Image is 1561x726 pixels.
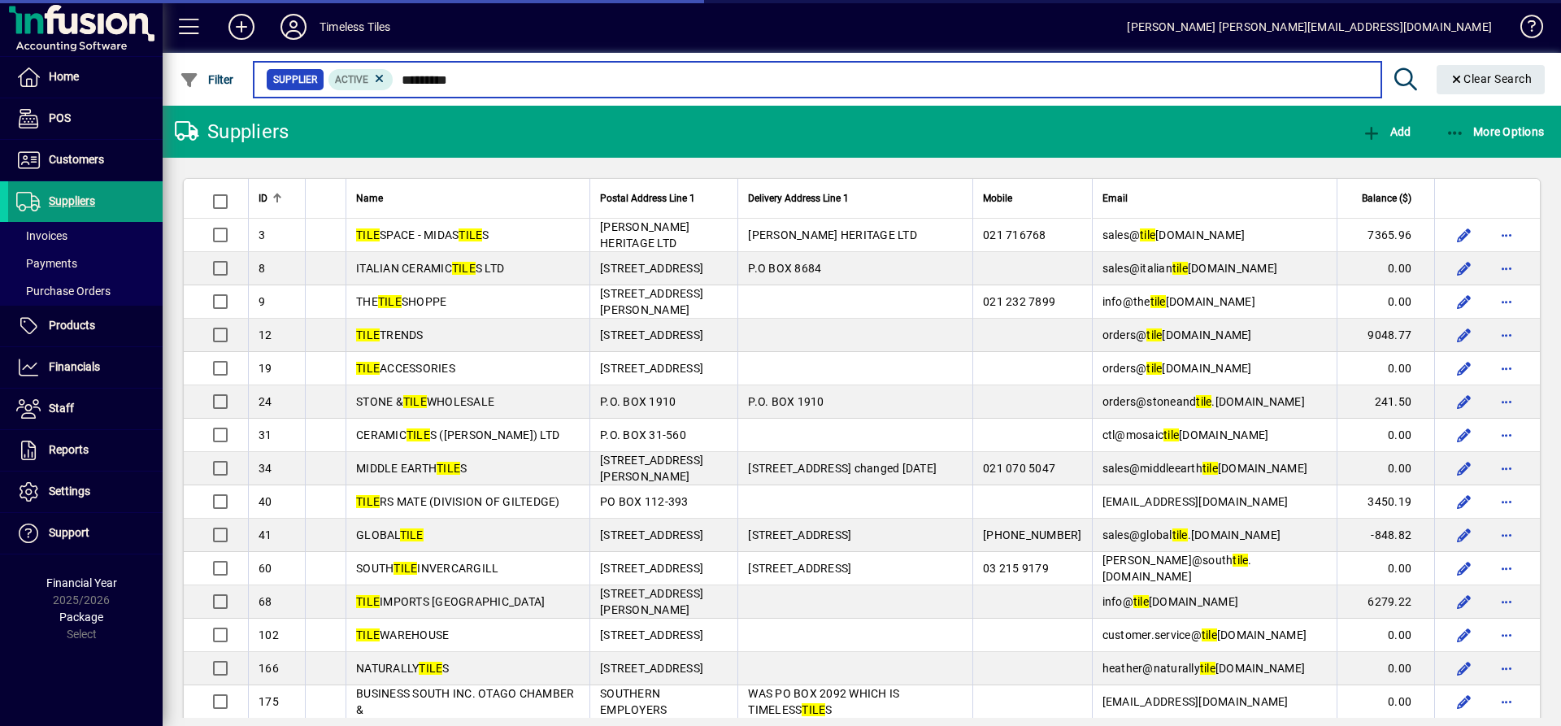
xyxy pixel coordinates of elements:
span: customer.service@ [DOMAIN_NAME] [1102,628,1307,641]
span: 166 [259,662,279,675]
em: TILE [400,528,424,541]
span: 175 [259,695,279,708]
button: Edit [1451,455,1477,481]
div: Mobile [983,189,1082,207]
span: Suppliers [49,194,95,207]
span: [STREET_ADDRESS][PERSON_NAME] [600,587,703,616]
span: 3 [259,228,265,241]
span: 021 232 7899 [983,295,1055,308]
span: Purchase Orders [16,285,111,298]
button: More options [1494,255,1520,281]
td: 9048.77 [1337,319,1434,352]
span: 24 [259,395,272,408]
span: Support [49,526,89,539]
span: Balance ($) [1362,189,1411,207]
button: Edit [1451,289,1477,315]
span: ctl@mosaic [DOMAIN_NAME] [1102,428,1269,441]
span: 40 [259,495,272,508]
span: orders@stoneand .[DOMAIN_NAME] [1102,395,1305,408]
em: tile [1202,628,1217,641]
button: More options [1494,422,1520,448]
span: STONE & WHOLESALE [356,395,494,408]
td: 3450.19 [1337,485,1434,519]
span: Home [49,70,79,83]
button: More options [1494,222,1520,248]
span: More Options [1446,125,1545,138]
span: 41 [259,528,272,541]
span: sales@global .[DOMAIN_NAME] [1102,528,1281,541]
button: Edit [1451,255,1477,281]
span: 31 [259,428,272,441]
button: Filter [176,65,238,94]
span: [STREET_ADDRESS][PERSON_NAME] [600,454,703,483]
span: 60 [259,562,272,575]
span: [EMAIL_ADDRESS][DOMAIN_NAME] [1102,695,1289,708]
span: SOUTHERN EMPLOYERS [600,687,667,716]
span: 8 [259,262,265,275]
span: ITALIAN CERAMIC S LTD [356,262,504,275]
a: Purchase Orders [8,277,163,305]
em: tile [1172,528,1188,541]
td: -848.82 [1337,519,1434,552]
em: TILE [407,428,430,441]
span: BUSINESS SOUTH INC. OTAGO CHAMBER & [356,687,574,716]
span: Invoices [16,229,67,242]
div: Balance ($) [1347,189,1426,207]
span: [STREET_ADDRESS] [600,262,703,275]
span: 12 [259,328,272,341]
span: 021 070 5047 [983,462,1055,475]
span: [STREET_ADDRESS] [600,662,703,675]
span: 19 [259,362,272,375]
span: [STREET_ADDRESS] [600,528,703,541]
span: P.O. BOX 31-560 [600,428,686,441]
span: Clear Search [1450,72,1533,85]
span: Postal Address Line 1 [600,189,695,207]
span: POS [49,111,71,124]
span: Filter [180,73,234,86]
span: SOUTH INVERCARGILL [356,562,498,575]
span: sales@ [DOMAIN_NAME] [1102,228,1246,241]
em: tile [1150,295,1166,308]
span: [STREET_ADDRESS][PERSON_NAME] [600,287,703,316]
span: 102 [259,628,279,641]
span: 03 215 9179 [983,562,1049,575]
button: Edit [1451,222,1477,248]
a: Settings [8,472,163,512]
em: TILE [802,703,825,716]
button: Add [215,12,267,41]
em: TILE [452,262,476,275]
button: More options [1494,389,1520,415]
button: Edit [1451,322,1477,348]
span: Payments [16,257,77,270]
span: [STREET_ADDRESS] [748,562,851,575]
a: Knowledge Base [1508,3,1541,56]
span: Financials [49,360,100,373]
em: tile [1163,428,1179,441]
button: Edit [1451,655,1477,681]
a: POS [8,98,163,139]
span: P.O. BOX 1910 [600,395,676,408]
span: Mobile [983,189,1012,207]
em: TILE [356,495,380,508]
span: orders@ [DOMAIN_NAME] [1102,328,1252,341]
span: CERAMIC S ([PERSON_NAME]) LTD [356,428,559,441]
span: [STREET_ADDRESS] changed [DATE] [748,462,937,475]
td: 0.00 [1337,685,1434,719]
span: RS MATE (DIVISION OF GILTEDGE) [356,495,560,508]
span: [STREET_ADDRESS] [600,328,703,341]
em: TILE [394,562,417,575]
span: [STREET_ADDRESS] [748,528,851,541]
span: Package [59,611,103,624]
span: [PERSON_NAME]@south .[DOMAIN_NAME] [1102,554,1252,583]
button: Edit [1451,555,1477,581]
mat-chip: Activation Status: Active [328,69,394,90]
button: Edit [1451,355,1477,381]
span: PO BOX 112-393 [600,495,689,508]
em: tile [1172,262,1188,275]
em: TILE [356,595,380,608]
a: Payments [8,250,163,277]
span: 021 716768 [983,228,1046,241]
em: tile [1133,595,1149,608]
a: Financials [8,347,163,388]
span: ID [259,189,267,207]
